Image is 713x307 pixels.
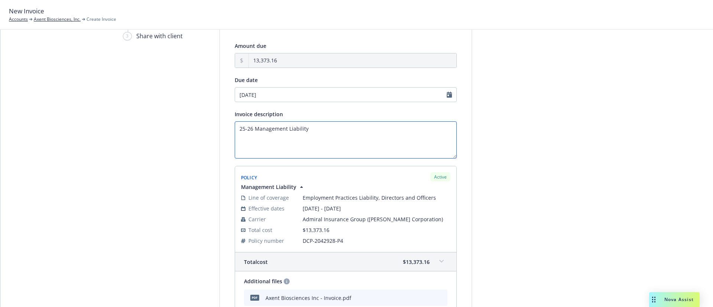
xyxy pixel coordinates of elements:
div: Axent Biosciences Inc - Invoice.pdf [266,294,351,302]
span: [DATE] - [DATE] [303,205,450,212]
a: Axent Biosciences, Inc. [34,16,81,23]
span: pdf [250,295,259,300]
span: Effective dates [248,205,284,212]
span: Due date [235,76,258,84]
span: Management Liability [241,183,296,191]
button: download file [414,293,420,302]
button: archive file [439,293,445,302]
span: Total cost [244,258,268,266]
span: Employment Practices Liability, Directors and Officers [303,194,450,202]
div: Totalcost$13,373.16 [235,252,456,271]
textarea: Enter invoice description here [235,121,457,159]
span: Total cost [248,226,272,234]
span: Line of coverage [248,194,289,202]
span: $13,373.16 [403,258,430,266]
span: Create Invoice [87,16,116,23]
span: $13,373.16 [303,226,329,233]
span: New Invoice [9,6,44,16]
div: Share with client [136,32,183,40]
input: 0.00 [249,53,456,68]
span: Invoice description [235,111,283,118]
div: Drag to move [649,292,658,307]
span: Additional files [244,277,282,285]
a: Accounts [9,16,28,23]
span: Policy [241,174,257,181]
span: DCP-2042928-P4 [303,237,450,245]
div: Active [430,172,450,182]
button: Nova Assist [649,292,700,307]
button: Management Liability [241,183,305,191]
div: 3 [123,32,132,40]
span: Policy number [248,237,284,245]
span: Carrier [248,215,266,223]
span: Nova Assist [664,296,694,303]
button: preview file [426,293,433,302]
span: Admiral Insurance Group ([PERSON_NAME] Corporation) [303,215,450,223]
span: Amount due [235,42,266,49]
input: MM/DD/YYYY [235,87,457,102]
